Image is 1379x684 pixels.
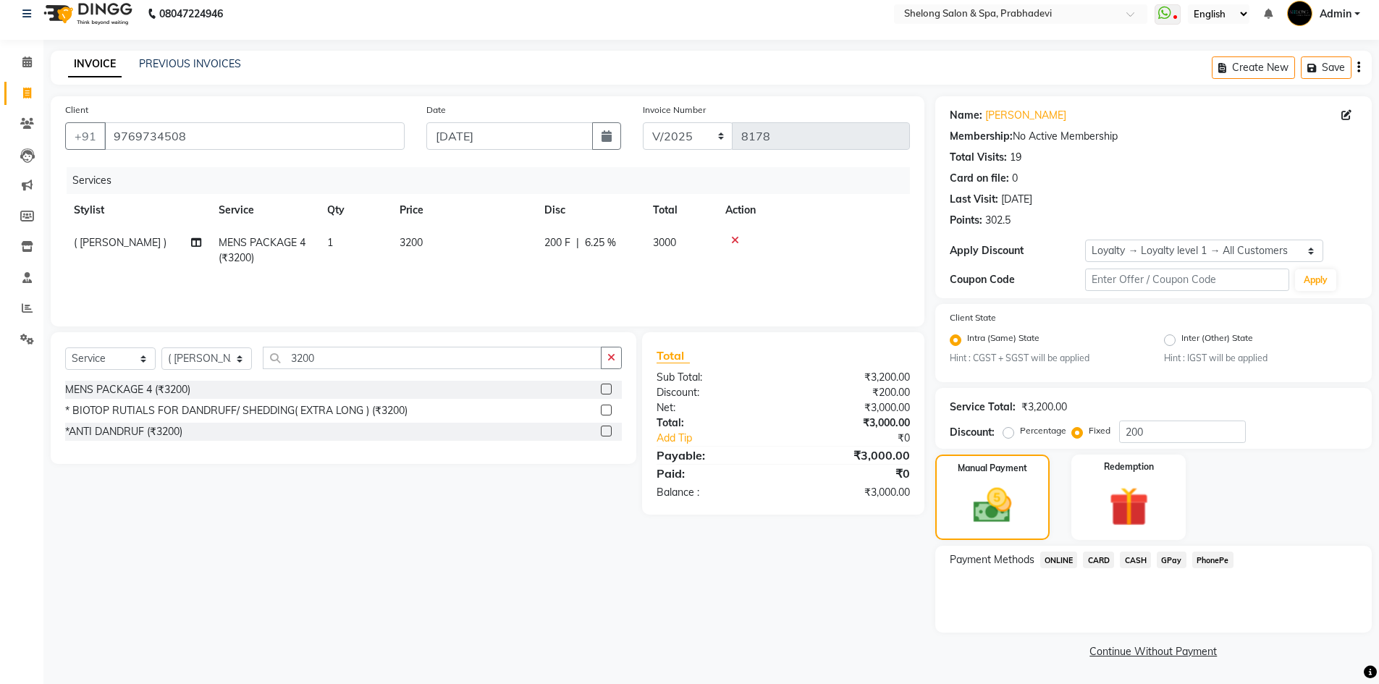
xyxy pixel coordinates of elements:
div: ₹3,200.00 [1021,400,1067,415]
label: Percentage [1020,424,1066,437]
div: Name: [950,108,982,123]
div: Apply Discount [950,243,1086,258]
label: Client State [950,311,996,324]
a: PREVIOUS INVOICES [139,57,241,70]
div: ₹3,200.00 [783,370,921,385]
div: Services [67,167,921,194]
span: Payment Methods [950,552,1034,567]
div: Balance : [646,485,783,500]
input: Search or Scan [263,347,602,369]
a: [PERSON_NAME] [985,108,1066,123]
label: Inter (Other) State [1181,332,1253,349]
label: Client [65,104,88,117]
div: [DATE] [1001,192,1032,207]
div: Membership: [950,129,1013,144]
div: Coupon Code [950,272,1086,287]
th: Total [644,194,717,227]
small: Hint : IGST will be applied [1164,352,1357,365]
span: ONLINE [1040,552,1078,568]
img: _cash.svg [961,484,1024,528]
div: No Active Membership [950,129,1357,144]
div: ₹3,000.00 [783,415,921,431]
span: MENS PACKAGE 4 (₹3200) [219,236,305,264]
div: * BIOTOP RUTIALS FOR DANDRUFF/ SHEDDING( EXTRA LONG ) (₹3200) [65,403,408,418]
div: Paid: [646,465,783,482]
label: Fixed [1089,424,1110,437]
span: CASH [1120,552,1151,568]
span: ( [PERSON_NAME] ) [74,236,166,249]
button: Create New [1212,56,1295,79]
img: Admin [1287,1,1312,26]
span: Admin [1320,7,1351,22]
label: Date [426,104,446,117]
label: Manual Payment [958,462,1027,475]
button: +91 [65,122,106,150]
input: Enter Offer / Coupon Code [1085,269,1289,291]
label: Redemption [1104,460,1154,473]
th: Price [391,194,536,227]
div: Net: [646,400,783,415]
div: ₹0 [783,465,921,482]
div: MENS PACKAGE 4 (₹3200) [65,382,190,397]
th: Service [210,194,319,227]
div: Last Visit: [950,192,998,207]
div: ₹3,000.00 [783,447,921,464]
div: Sub Total: [646,370,783,385]
input: Search by Name/Mobile/Email/Code [104,122,405,150]
div: ₹3,000.00 [783,485,921,500]
div: *ANTI DANDRUF (₹3200) [65,424,182,439]
button: Save [1301,56,1351,79]
th: Qty [319,194,391,227]
div: ₹0 [806,431,921,446]
a: INVOICE [68,51,122,77]
span: 200 F [544,235,570,250]
a: Continue Without Payment [938,644,1369,659]
div: 0 [1012,171,1018,186]
div: Points: [950,213,982,228]
span: 3200 [400,236,423,249]
th: Action [717,194,910,227]
button: Apply [1295,269,1336,291]
img: _gift.svg [1097,482,1161,531]
span: Total [657,348,690,363]
label: Invoice Number [643,104,706,117]
div: ₹200.00 [783,385,921,400]
div: Discount: [950,425,995,440]
span: GPay [1157,552,1186,568]
span: 1 [327,236,333,249]
div: 302.5 [985,213,1011,228]
span: PhonePe [1192,552,1233,568]
span: 6.25 % [585,235,616,250]
span: | [576,235,579,250]
a: Add Tip [646,431,806,446]
label: Intra (Same) State [967,332,1039,349]
th: Disc [536,194,644,227]
span: CARD [1083,552,1114,568]
th: Stylist [65,194,210,227]
div: 19 [1010,150,1021,165]
span: 3000 [653,236,676,249]
div: Service Total: [950,400,1016,415]
div: ₹3,000.00 [783,400,921,415]
div: Payable: [646,447,783,464]
small: Hint : CGST + SGST will be applied [950,352,1143,365]
div: Card on file: [950,171,1009,186]
div: Total Visits: [950,150,1007,165]
div: Discount: [646,385,783,400]
div: Total: [646,415,783,431]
